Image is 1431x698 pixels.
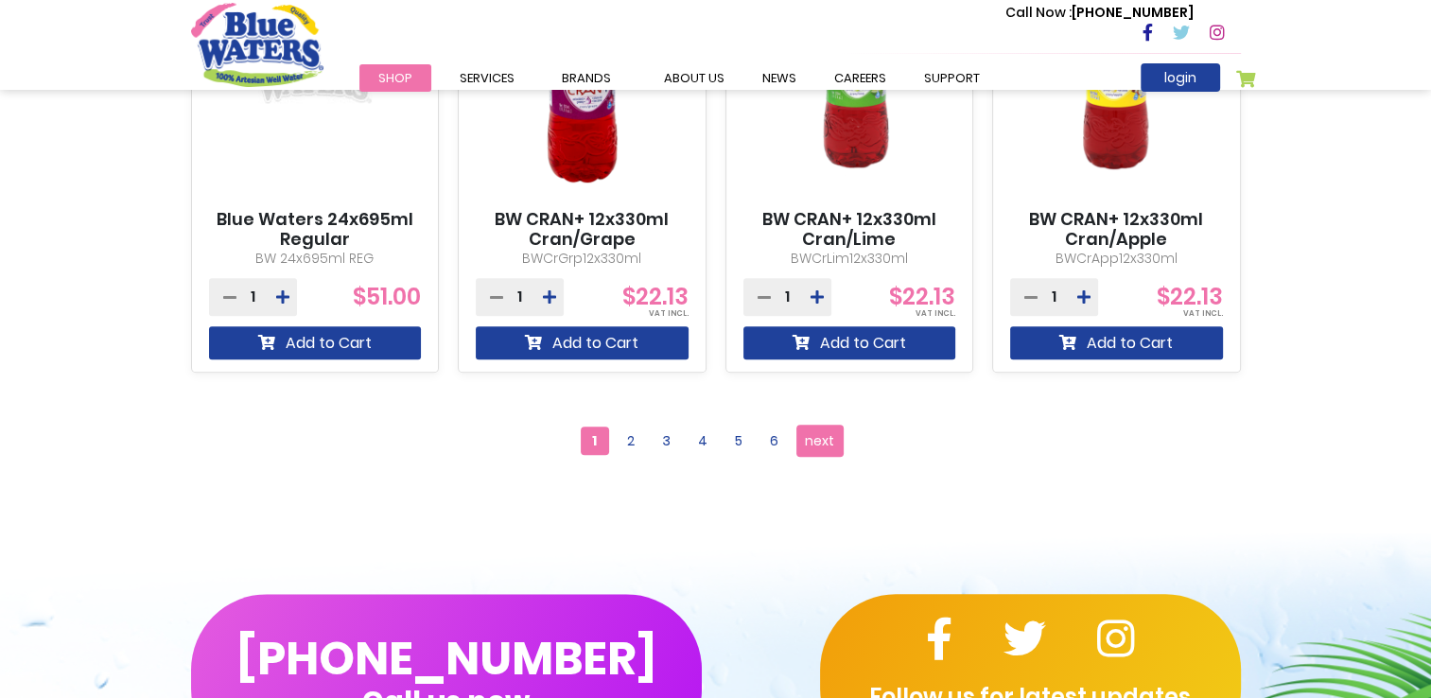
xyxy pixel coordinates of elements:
[689,427,717,455] a: 4
[815,64,905,92] a: careers
[191,3,323,86] a: store logo
[353,281,421,312] span: $51.00
[653,427,681,455] a: 3
[645,64,743,92] a: about us
[209,326,422,359] button: Add to Cart
[905,64,999,92] a: support
[1005,3,1194,23] p: [PHONE_NUMBER]
[1010,326,1223,359] button: Add to Cart
[760,427,789,455] a: 6
[476,326,689,359] button: Add to Cart
[1010,209,1223,250] a: BW CRAN+ 12x330ml Cran/Apple
[209,209,422,250] a: Blue Waters 24x695ml Regular
[1010,249,1223,269] p: BWCrApp12x330ml
[743,326,956,359] button: Add to Cart
[581,427,609,455] span: 1
[460,69,515,87] span: Services
[622,281,689,312] span: $22.13
[743,64,815,92] a: News
[1005,3,1072,22] span: Call Now :
[743,249,956,269] p: BWCrLim12x330ml
[743,209,956,250] a: BW CRAN+ 12x330ml Cran/Lime
[889,281,955,312] span: $22.13
[1141,63,1220,92] a: login
[476,209,689,250] a: BW CRAN+ 12x330ml Cran/Grape
[805,427,834,455] span: next
[378,69,412,87] span: Shop
[1157,281,1223,312] span: $22.13
[796,425,844,457] a: next
[617,427,645,455] a: 2
[476,249,689,269] p: BWCrGrp12x330ml
[562,69,611,87] span: Brands
[724,427,753,455] a: 5
[209,249,422,269] p: BW 24x695ml REG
